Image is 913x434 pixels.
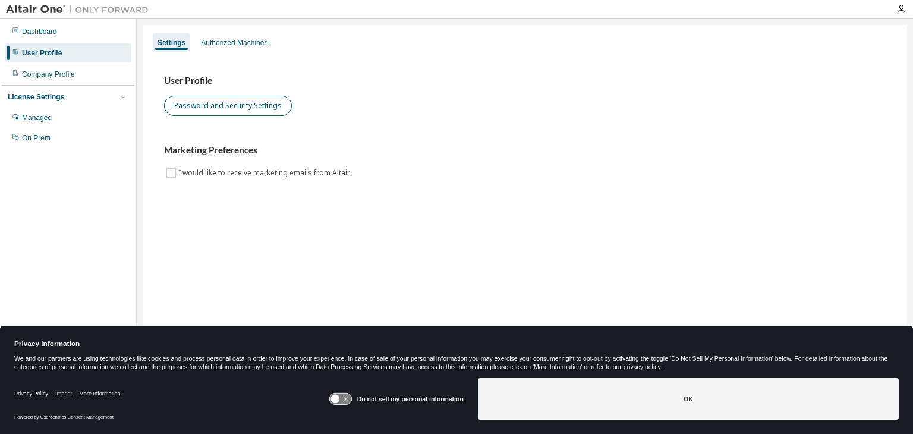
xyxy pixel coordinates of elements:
div: Managed [22,113,52,122]
div: User Profile [22,48,62,58]
div: Authorized Machines [201,38,267,48]
h3: User Profile [164,75,886,87]
h3: Marketing Preferences [164,144,886,156]
div: On Prem [22,133,51,143]
div: Company Profile [22,70,75,79]
label: I would like to receive marketing emails from Altair [178,166,352,180]
button: Password and Security Settings [164,96,292,116]
div: Settings [158,38,185,48]
div: License Settings [8,92,64,102]
img: Altair One [6,4,155,15]
div: Dashboard [22,27,57,36]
